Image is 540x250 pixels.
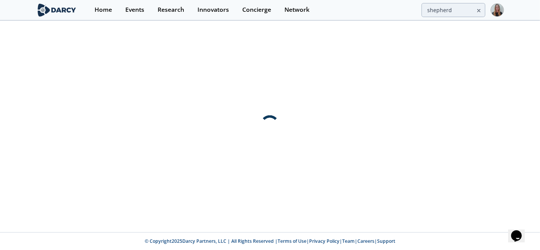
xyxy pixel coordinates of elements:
[309,238,339,244] a: Privacy Policy
[36,3,77,17] img: logo-wide.svg
[242,7,271,13] div: Concierge
[342,238,355,244] a: Team
[95,7,112,13] div: Home
[284,7,309,13] div: Network
[377,238,395,244] a: Support
[38,238,502,245] p: © Copyright 2025 Darcy Partners, LLC | All Rights Reserved | | | | |
[158,7,184,13] div: Research
[197,7,229,13] div: Innovators
[357,238,374,244] a: Careers
[508,220,532,242] iframe: chat widget
[278,238,306,244] a: Terms of Use
[491,3,504,17] img: Profile
[422,3,485,17] input: Advanced Search
[125,7,144,13] div: Events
